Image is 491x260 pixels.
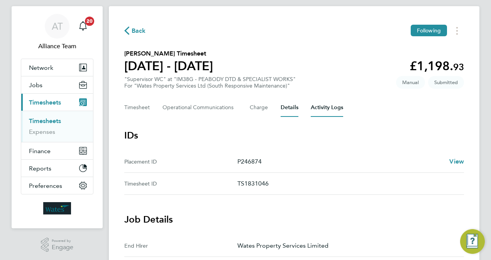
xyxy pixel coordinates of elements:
div: Placement ID [124,157,237,166]
span: Jobs [29,81,42,89]
button: Charge [250,98,268,117]
button: Jobs [21,76,93,93]
span: Finance [29,147,51,155]
h2: [PERSON_NAME] Timesheet [124,49,213,58]
p: Wates Property Services Limited [237,241,458,250]
button: Activity Logs [311,98,343,117]
button: Details [281,98,298,117]
button: Timesheets [21,94,93,111]
a: Expenses [29,128,55,135]
p: TS1831046 [237,179,458,188]
span: Powered by [52,238,73,244]
div: Timesheets [21,111,93,142]
div: For "Wates Property Services Ltd (South Responsive Maintenance)" [124,83,296,89]
span: Back [132,26,146,35]
span: Engage [52,244,73,251]
div: Timesheet ID [124,179,237,188]
h3: IDs [124,129,464,142]
h3: Job Details [124,213,464,226]
span: AT [52,21,63,31]
a: Powered byEngage [41,238,74,252]
span: Network [29,64,53,71]
button: Preferences [21,177,93,194]
app-decimal: £1,198. [410,59,464,73]
span: View [449,158,464,165]
button: Timesheet [124,98,150,117]
nav: Main navigation [12,6,103,228]
a: 20 [75,14,91,39]
span: Timesheets [29,99,61,106]
a: Go to home page [21,202,93,214]
span: This timesheet was manually created. [396,76,425,89]
button: Reports [21,160,93,177]
span: This timesheet is Submitted. [428,76,464,89]
span: Alliance Team [21,42,93,51]
button: Network [21,59,93,76]
span: 93 [453,61,464,73]
button: Engage Resource Center [460,229,485,254]
a: View [449,157,464,166]
h1: [DATE] - [DATE] [124,58,213,74]
span: Reports [29,165,51,172]
button: Following [411,25,447,36]
a: ATAlliance Team [21,14,93,51]
button: Operational Communications [163,98,237,117]
button: Timesheets Menu [450,25,464,37]
span: 20 [85,17,94,26]
div: "Supervisor WC" at "IM38G - PEABODY DTD & SPECIALIST WORKS" [124,76,296,89]
span: Following [417,27,441,34]
a: Timesheets [29,117,61,125]
span: Preferences [29,182,62,189]
p: P246874 [237,157,443,166]
img: wates-logo-retina.png [43,202,71,214]
button: Back [124,26,146,35]
button: Finance [21,142,93,159]
div: End Hirer [124,241,237,250]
